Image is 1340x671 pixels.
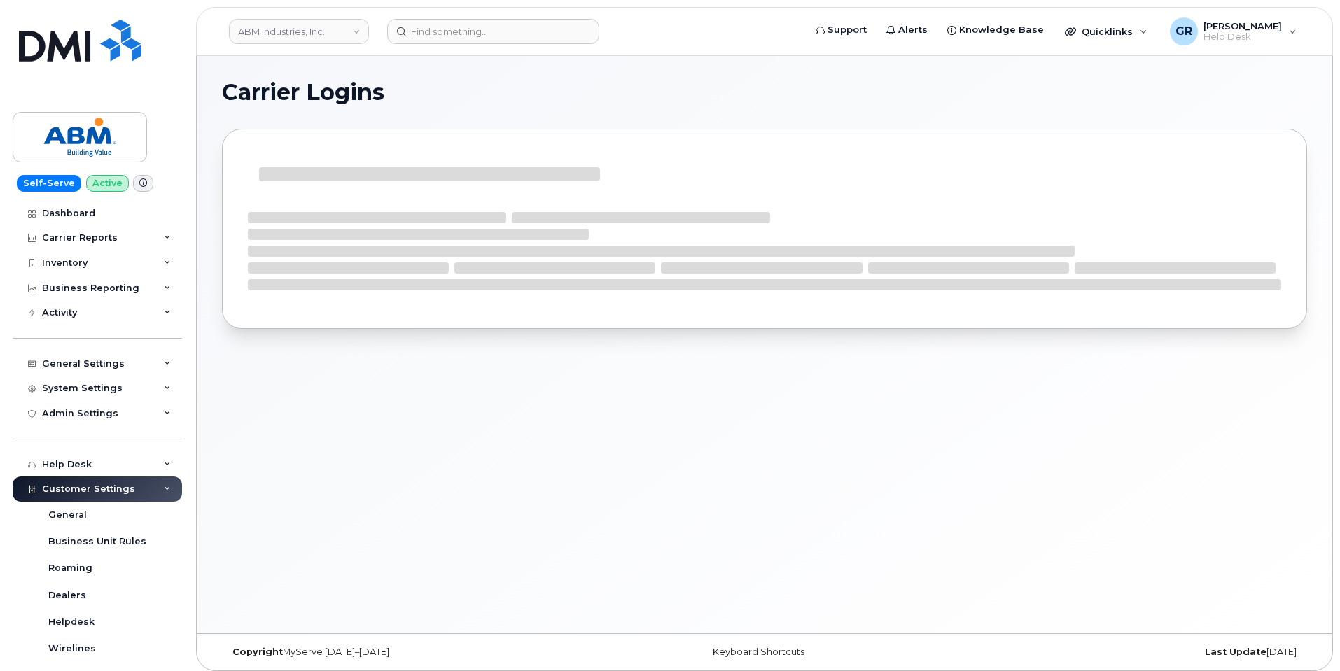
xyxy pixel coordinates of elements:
[232,647,283,657] strong: Copyright
[222,82,384,103] span: Carrier Logins
[945,647,1307,658] div: [DATE]
[713,647,804,657] a: Keyboard Shortcuts
[1205,647,1266,657] strong: Last Update
[222,647,584,658] div: MyServe [DATE]–[DATE]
